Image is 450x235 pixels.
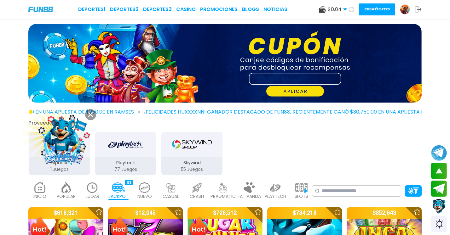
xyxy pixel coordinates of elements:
[110,6,139,13] a: Deportes2
[267,207,342,219] p: $ 784,218
[95,166,156,173] p: 77 Juegos
[269,182,282,193] img: playtech_light.webp
[86,182,99,193] img: recent_light.webp
[295,193,308,200] p: SLOTS
[359,3,395,15] button: Depósito
[138,182,151,193] img: new_light.webp
[26,131,93,176] button: Expanse
[28,207,103,219] p: $ 616,321
[328,6,347,13] span: $ 0.04
[137,193,152,200] p: NUEVO
[164,182,177,193] img: casual_light.webp
[60,182,72,193] img: popular_light.webp
[400,5,410,14] img: Avatar
[159,131,225,176] button: Skywind
[265,193,286,200] p: PLAYTECH
[187,207,262,219] p: $ 726,512
[347,207,422,219] p: $ 852,643
[93,131,159,176] button: Playtech
[85,193,99,200] p: JUGAR
[242,6,259,13] a: BLOGS
[125,180,133,185] div: 133
[161,166,222,173] p: 55 Juegos
[78,6,106,13] a: Deportes1
[112,182,125,193] img: jackpot_active.webp
[108,207,183,219] p: $ 12,045
[200,6,238,13] a: Promociones
[108,193,129,200] p: JACKPOT
[28,24,422,103] img: Promo Code
[172,136,212,153] img: Skywind
[29,159,90,166] p: Expanse
[33,193,46,200] p: INICIO
[163,193,179,200] p: CASUAL
[408,187,419,194] img: Platform Filter
[431,181,447,197] button: Join telegram
[431,198,447,215] button: Contact customer service
[238,193,261,200] p: FAT PANDA
[35,112,91,169] img: Image Link
[28,7,53,12] img: Company Logo
[431,163,447,179] button: scroll up
[29,166,90,173] p: 1 Juegos
[28,120,82,126] button: Proveedores de juego
[295,182,308,193] img: slots_light.webp
[243,182,256,193] img: fat_panda_light.webp
[400,4,415,14] a: Avatar
[57,193,76,200] p: POPULAR
[108,136,143,153] img: Playtech
[176,6,196,13] a: CASINO
[34,182,46,193] img: home_light.webp
[143,6,172,13] a: Deportes3
[211,193,236,200] p: PRAGMATIC
[161,159,222,166] p: Skywind
[263,6,287,13] a: NOTICIAS
[191,182,203,193] img: crash_light.webp
[217,182,229,193] img: pragmatic_light.webp
[431,216,447,232] div: Switch theme
[431,145,447,161] button: Join telegram channel
[95,159,156,166] p: Playtech
[190,193,204,200] p: CRASH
